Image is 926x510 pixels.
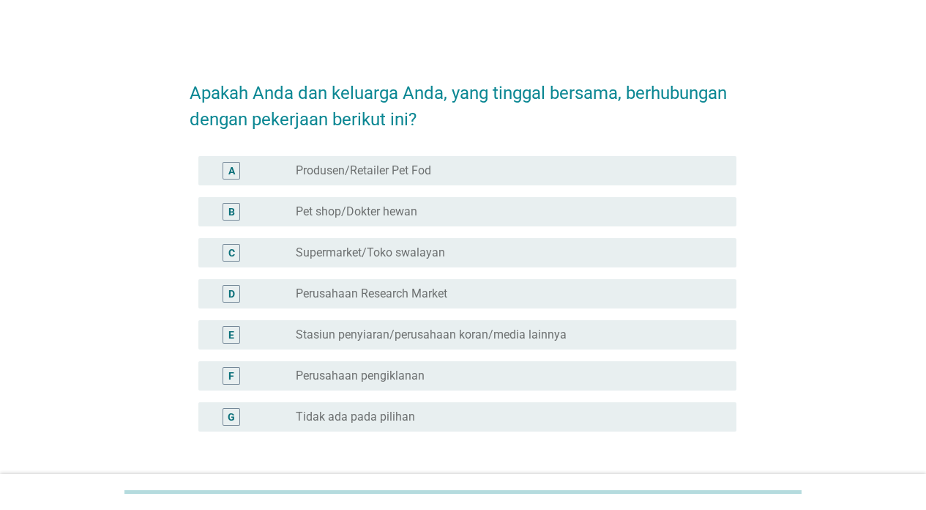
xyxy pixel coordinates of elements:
label: Stasiun penyiaran/perusahaan koran/media lainnya [296,328,567,342]
label: Perusahaan pengiklanan [296,369,425,383]
label: Perusahaan Research Market [296,287,447,301]
label: Produsen/Retailer Pet Fod [296,163,431,178]
label: Pet shop/Dokter hewan [296,204,417,219]
label: Tidak ada pada pilihan [296,410,415,424]
div: C [228,245,235,260]
div: E [228,327,234,342]
div: B [228,204,235,219]
label: Supermarket/Toko swalayan [296,245,445,260]
div: G [228,409,235,424]
div: A [228,163,235,178]
div: F [228,368,234,383]
h2: Apakah Anda dan keluarga Anda, yang tinggal bersama, berhubungan dengan pekerjaan berikut ini? [190,65,736,133]
div: D [228,286,235,301]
